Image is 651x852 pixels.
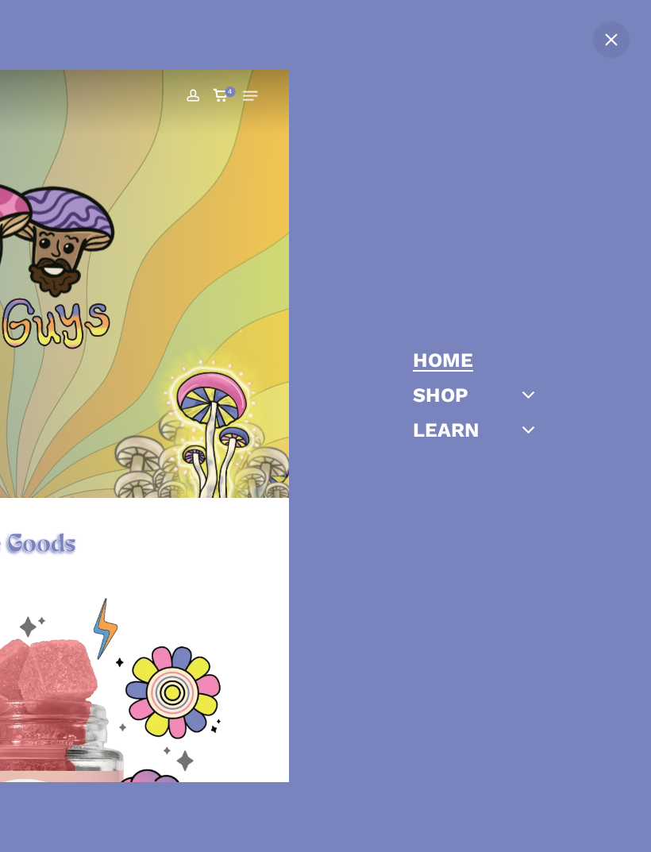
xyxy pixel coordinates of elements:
[225,87,235,97] span: 4
[413,385,468,405] a: Shop
[206,75,237,115] a: Cart
[413,420,480,440] a: Learn
[243,89,257,102] a: Navigation Menu
[413,350,473,370] a: Home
